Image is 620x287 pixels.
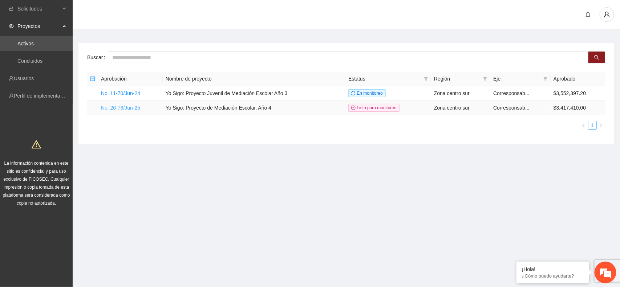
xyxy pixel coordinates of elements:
[583,12,593,17] span: bell
[3,161,70,206] span: La información contenida en este sitio es confidencial y para uso exclusivo de FICOSEC. Cualquier...
[351,91,356,95] span: sync
[163,72,345,86] th: Nombre de proyecto
[9,6,14,11] span: inbox
[542,73,549,84] span: filter
[482,73,489,84] span: filter
[348,75,421,83] span: Estatus
[17,1,60,16] span: Solicitudes
[588,52,605,63] button: search
[600,11,614,18] span: user
[551,86,605,101] td: $3,552,397.20
[588,121,596,129] a: 1
[431,101,490,115] td: Zona centro sur
[17,58,42,64] a: Concluidos
[493,75,540,83] span: Eje
[351,106,356,110] span: check-circle
[597,121,605,130] button: right
[348,89,386,97] span: En monitoreo
[98,72,163,86] th: Aprobación
[581,123,586,128] span: left
[101,90,140,96] a: No. 11-70/Jun-24
[9,24,14,29] span: eye
[522,273,584,279] p: ¿Cómo puedo ayudarte?
[493,90,530,96] span: Corresponsab...
[87,52,108,63] label: Buscar
[582,9,594,20] button: bell
[493,105,530,111] span: Corresponsab...
[522,266,584,272] div: ¡Hola!
[14,75,34,81] a: Usuarios
[588,121,597,130] li: 1
[543,77,548,81] span: filter
[42,97,100,170] span: Estamos en línea.
[163,86,345,101] td: Yo Sigo: Proyecto Juvenil de Mediación Escolar Año 3
[431,86,490,101] td: Zona centro sur
[14,93,70,99] a: Perfil de implementadora
[38,37,122,46] div: Chatee con nosotros ahora
[551,101,605,115] td: $3,417,410.00
[32,140,41,149] span: warning
[422,73,430,84] span: filter
[579,121,588,130] button: left
[600,7,614,22] button: user
[594,55,599,61] span: search
[119,4,137,21] div: Minimizar ventana de chat en vivo
[348,104,400,112] span: Listo para monitoreo
[90,76,95,81] span: minus-square
[579,121,588,130] li: Previous Page
[163,101,345,115] td: Yo Sigo: Proyecto de Mediación Escolar, Año 4
[551,72,605,86] th: Aprobado
[599,123,603,128] span: right
[434,75,480,83] span: Región
[4,198,138,224] textarea: Escriba su mensaje y pulse “Intro”
[597,121,605,130] li: Next Page
[17,41,34,46] a: Activos
[424,77,428,81] span: filter
[101,105,140,111] a: No. 26-76/Jun-25
[483,77,487,81] span: filter
[17,19,60,33] span: Proyectos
